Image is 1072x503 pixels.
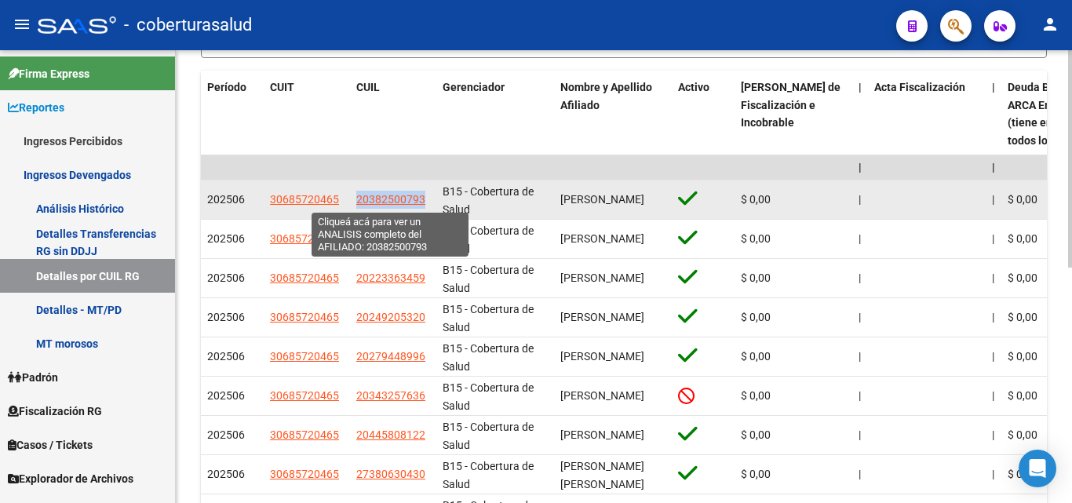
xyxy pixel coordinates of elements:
span: $ 0,00 [741,468,771,480]
span: | [992,428,994,441]
span: B15 - Cobertura de Salud [443,303,534,334]
span: [PERSON_NAME] [560,311,644,323]
datatable-header-cell: Período [201,71,264,158]
span: $ 0,00 [741,193,771,206]
span: 20445808122 [356,428,425,441]
span: | [859,311,861,323]
span: | [992,468,994,480]
span: 27380630430 [356,468,425,480]
span: [PERSON_NAME] [560,232,644,245]
datatable-header-cell: Gerenciador [436,71,554,158]
datatable-header-cell: Deuda Bruta Neto de Fiscalización e Incobrable [735,71,852,158]
span: B15 - Cobertura de Salud [443,460,534,490]
span: $ 0,00 [741,272,771,284]
span: [PERSON_NAME] [PERSON_NAME] [560,460,644,490]
span: $ 0,00 [1008,272,1037,284]
span: $ 0,00 [741,389,771,402]
datatable-header-cell: CUIT [264,71,350,158]
span: 20223363459 [356,272,425,284]
span: 30685720465 [270,350,339,363]
span: $ 0,00 [741,232,771,245]
span: Acta Fiscalización [874,81,965,93]
span: 30685720465 [270,468,339,480]
span: | [859,389,861,402]
span: $ 0,00 [1008,350,1037,363]
span: 20249205320 [356,311,425,323]
span: $ 0,00 [741,428,771,441]
span: [PERSON_NAME] [560,428,644,441]
span: Casos / Tickets [8,436,93,454]
span: Nombre y Apellido Afiliado [560,81,652,111]
span: Fiscalización RG [8,403,102,420]
span: B15 - Cobertura de Salud [443,264,534,294]
div: Open Intercom Messenger [1019,450,1056,487]
span: Firma Express [8,65,89,82]
span: | [859,468,861,480]
span: | [992,272,994,284]
span: Gerenciador [443,81,505,93]
span: Período [207,81,246,93]
span: Activo [678,81,709,93]
span: Reportes [8,99,64,116]
span: | [859,161,862,173]
span: | [992,389,994,402]
span: $ 0,00 [1008,468,1037,480]
span: | [859,350,861,363]
span: | [859,193,861,206]
span: | [859,232,861,245]
span: [PERSON_NAME] de Fiscalización e Incobrable [741,81,840,129]
span: 30685720465 [270,311,339,323]
span: $ 0,00 [741,350,771,363]
span: [PERSON_NAME] [560,272,644,284]
span: B15 - Cobertura de Salud [443,342,534,373]
span: | [859,272,861,284]
datatable-header-cell: Acta Fiscalización [868,71,986,158]
span: 30685720465 [270,428,339,441]
span: B15 - Cobertura de Salud [443,224,534,255]
span: 30685720465 [270,193,339,206]
span: 30685720465 [270,389,339,402]
span: 202506 [207,389,245,402]
span: $ 0,00 [1008,232,1037,245]
datatable-header-cell: CUIL [350,71,436,158]
span: B15 - Cobertura de Salud [443,421,534,451]
span: 20382500793 [356,193,425,206]
mat-icon: menu [13,15,31,34]
span: | [859,81,862,93]
span: 20279448996 [356,350,425,363]
span: 202506 [207,350,245,363]
span: 20210270508 [356,232,425,245]
span: | [992,311,994,323]
datatable-header-cell: | [986,71,1001,158]
span: | [992,350,994,363]
span: B15 - Cobertura de Salud [443,185,534,216]
span: [PERSON_NAME] [560,193,644,206]
span: 202506 [207,428,245,441]
span: B15 - Cobertura de Salud [443,381,534,412]
span: Padrón [8,369,58,386]
span: 20343257636 [356,389,425,402]
span: 202506 [207,311,245,323]
span: $ 0,00 [1008,311,1037,323]
span: $ 0,00 [741,311,771,323]
span: CUIT [270,81,294,93]
span: [PERSON_NAME] [560,389,644,402]
span: [PERSON_NAME] [560,350,644,363]
datatable-header-cell: | [852,71,868,158]
span: 30685720465 [270,232,339,245]
span: $ 0,00 [1008,389,1037,402]
span: | [992,193,994,206]
span: | [992,161,995,173]
span: | [992,232,994,245]
span: 202506 [207,468,245,480]
span: Explorador de Archivos [8,470,133,487]
span: $ 0,00 [1008,193,1037,206]
span: - coberturasalud [124,8,252,42]
span: 30685720465 [270,272,339,284]
datatable-header-cell: Activo [672,71,735,158]
span: 202506 [207,272,245,284]
span: CUIL [356,81,380,93]
span: | [992,81,995,93]
span: 202506 [207,232,245,245]
mat-icon: person [1041,15,1059,34]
